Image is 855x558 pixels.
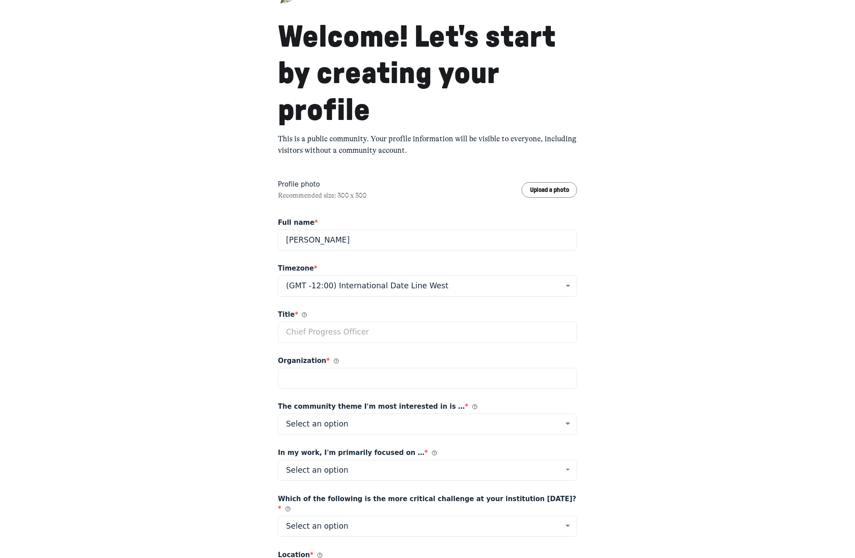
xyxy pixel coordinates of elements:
[278,179,367,190] label: Profile photo
[522,182,577,198] button: Upload a photo
[278,19,577,130] h1: Welcome! Let's start by creating your profile
[278,218,318,228] span: Full name
[278,322,577,343] input: Chief Progress Officer
[278,263,317,274] span: Timezone
[278,356,338,366] span: Organization
[278,310,307,320] span: Title
[278,494,577,514] span: Which of the following is the more critical challenge at your institution [DATE]?
[278,191,367,201] div: Recommended size: 300 x 300
[278,133,577,156] p: This is a public community. Your profile information will be visible to everyone, including visit...
[278,402,477,412] span: The community theme I'm most interested in is …
[278,448,436,458] span: In my work, I'm primarily focused on …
